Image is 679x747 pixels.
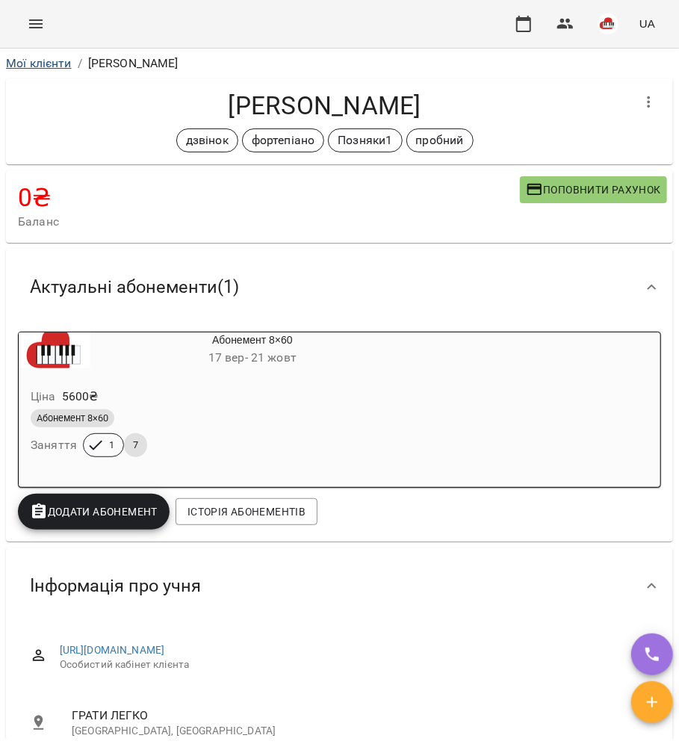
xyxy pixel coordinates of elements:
a: [URL][DOMAIN_NAME] [60,644,165,656]
p: фортепіано [252,131,314,149]
button: Історія абонементів [176,498,317,525]
p: 5600 ₴ [62,388,99,406]
p: Позняки1 [338,131,392,149]
p: дзвінок [186,131,229,149]
div: Актуальні абонементи(1) [6,249,673,326]
div: Абонемент 8×60 [90,332,415,368]
button: Поповнити рахунок [520,176,667,203]
a: Мої клієнти [6,56,72,70]
button: Додати Абонемент [18,494,170,530]
h4: [PERSON_NAME] [18,90,631,121]
div: Абонемент 8×60 [19,332,90,368]
div: Позняки1 [328,128,402,152]
h4: 0 ₴ [18,182,520,213]
span: Особистий кабінет клієнта [60,657,649,672]
span: 7 [124,438,147,452]
button: Абонемент 8×6017 вер- 21 жовтЦіна5600₴Абонемент 8×60Заняття17 [19,332,415,475]
span: Баланс [18,213,520,231]
span: Додати Абонемент [30,503,158,521]
span: ГРАТИ ЛЕГКО [72,707,649,725]
span: Актуальні абонементи ( 1 ) [30,276,239,299]
div: дзвінок [176,128,238,152]
span: 17 вер - 21 жовт [208,350,297,365]
span: Поповнити рахунок [526,181,661,199]
h6: Заняття [31,435,77,456]
p: [PERSON_NAME] [88,55,179,72]
p: пробний [416,131,464,149]
div: пробний [406,128,474,152]
button: UA [633,10,661,37]
div: Інформація про учня [6,548,673,624]
img: 42377b0de29e0fb1f7aad4b12e1980f7.jpeg [598,13,618,34]
span: UA [639,16,655,31]
span: 1 [100,438,123,452]
span: Історія абонементів [187,503,306,521]
nav: breadcrumb [6,55,673,72]
li: / [78,55,82,72]
div: фортепіано [242,128,324,152]
p: [GEOGRAPHIC_DATA], [GEOGRAPHIC_DATA] [72,724,649,739]
span: Інформація про учня [30,574,201,598]
h6: Ціна [31,386,56,407]
span: Абонемент 8×60 [31,412,114,425]
button: Menu [18,6,54,42]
